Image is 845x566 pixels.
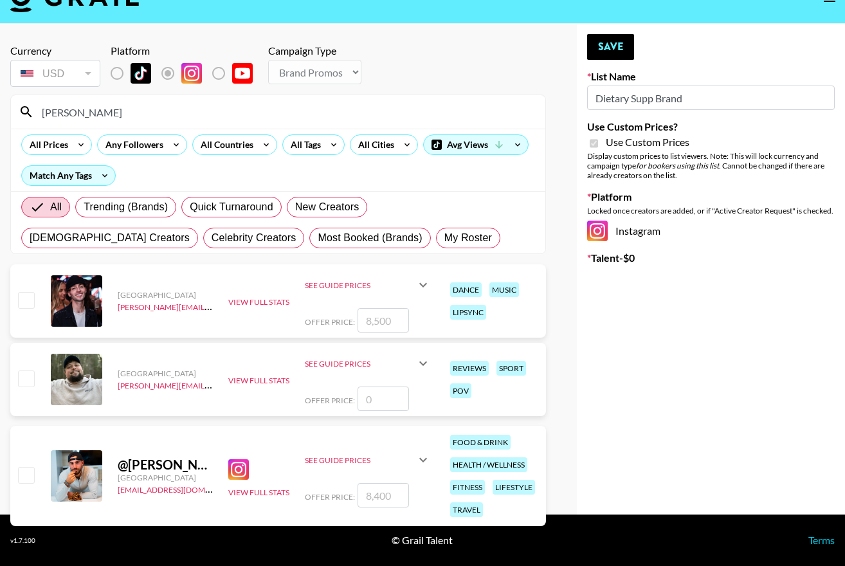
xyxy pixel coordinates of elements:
[496,361,526,376] div: sport
[118,300,308,312] a: [PERSON_NAME][EMAIL_ADDRESS][DOMAIN_NAME]
[50,199,62,215] span: All
[450,305,486,320] div: lipsync
[358,483,409,507] input: 8,400
[111,44,263,57] div: Platform
[587,190,835,203] label: Platform
[181,63,202,84] img: Instagram
[450,282,482,297] div: dance
[587,221,835,241] div: Instagram
[30,230,190,246] span: [DEMOGRAPHIC_DATA] Creators
[10,44,100,57] div: Currency
[587,70,835,83] label: List Name
[118,473,213,482] div: [GEOGRAPHIC_DATA]
[808,534,835,546] a: Terms
[13,62,98,85] div: USD
[450,383,471,398] div: pov
[450,457,527,472] div: health / wellness
[587,251,835,264] label: Talent - $ 0
[228,297,289,307] button: View Full Stats
[450,480,485,495] div: fitness
[305,280,415,290] div: See Guide Prices
[118,482,247,495] a: [EMAIL_ADDRESS][DOMAIN_NAME]
[10,57,100,89] div: Currency is locked to USD
[493,480,535,495] div: lifestyle
[228,488,289,497] button: View Full Stats
[305,269,431,300] div: See Guide Prices
[305,455,415,465] div: See Guide Prices
[190,199,273,215] span: Quick Turnaround
[118,369,213,378] div: [GEOGRAPHIC_DATA]
[636,161,719,170] em: for bookers using this list
[358,387,409,411] input: 0
[489,282,519,297] div: music
[118,457,213,473] div: @ [PERSON_NAME]
[268,44,361,57] div: Campaign Type
[392,534,453,547] div: © Grail Talent
[98,135,166,154] div: Any Followers
[34,102,538,122] input: Search by User Name
[305,396,355,405] span: Offer Price:
[10,536,35,545] div: v 1.7.100
[606,136,689,149] span: Use Custom Prices
[424,135,528,154] div: Avg Views
[587,120,835,133] label: Use Custom Prices?
[305,492,355,502] span: Offer Price:
[212,230,296,246] span: Celebrity Creators
[131,63,151,84] img: TikTok
[450,502,483,517] div: travel
[118,290,213,300] div: [GEOGRAPHIC_DATA]
[587,206,835,215] div: Locked once creators are added, or if "Active Creator Request" is checked.
[318,230,422,246] span: Most Booked (Brands)
[22,135,71,154] div: All Prices
[587,221,608,241] img: Instagram
[295,199,359,215] span: New Creators
[587,34,634,60] button: Save
[587,151,835,180] div: Display custom prices to list viewers. Note: This will lock currency and campaign type . Cannot b...
[350,135,397,154] div: All Cities
[305,359,415,369] div: See Guide Prices
[22,166,115,185] div: Match Any Tags
[358,308,409,333] input: 8,500
[193,135,256,154] div: All Countries
[84,199,168,215] span: Trending (Brands)
[118,378,308,390] a: [PERSON_NAME][EMAIL_ADDRESS][DOMAIN_NAME]
[232,63,253,84] img: YouTube
[444,230,492,246] span: My Roster
[228,459,249,480] img: Instagram
[305,348,431,379] div: See Guide Prices
[283,135,323,154] div: All Tags
[111,60,263,87] div: List locked to Instagram.
[305,444,431,475] div: See Guide Prices
[450,435,511,450] div: food & drink
[305,317,355,327] span: Offer Price:
[228,376,289,385] button: View Full Stats
[450,361,489,376] div: reviews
